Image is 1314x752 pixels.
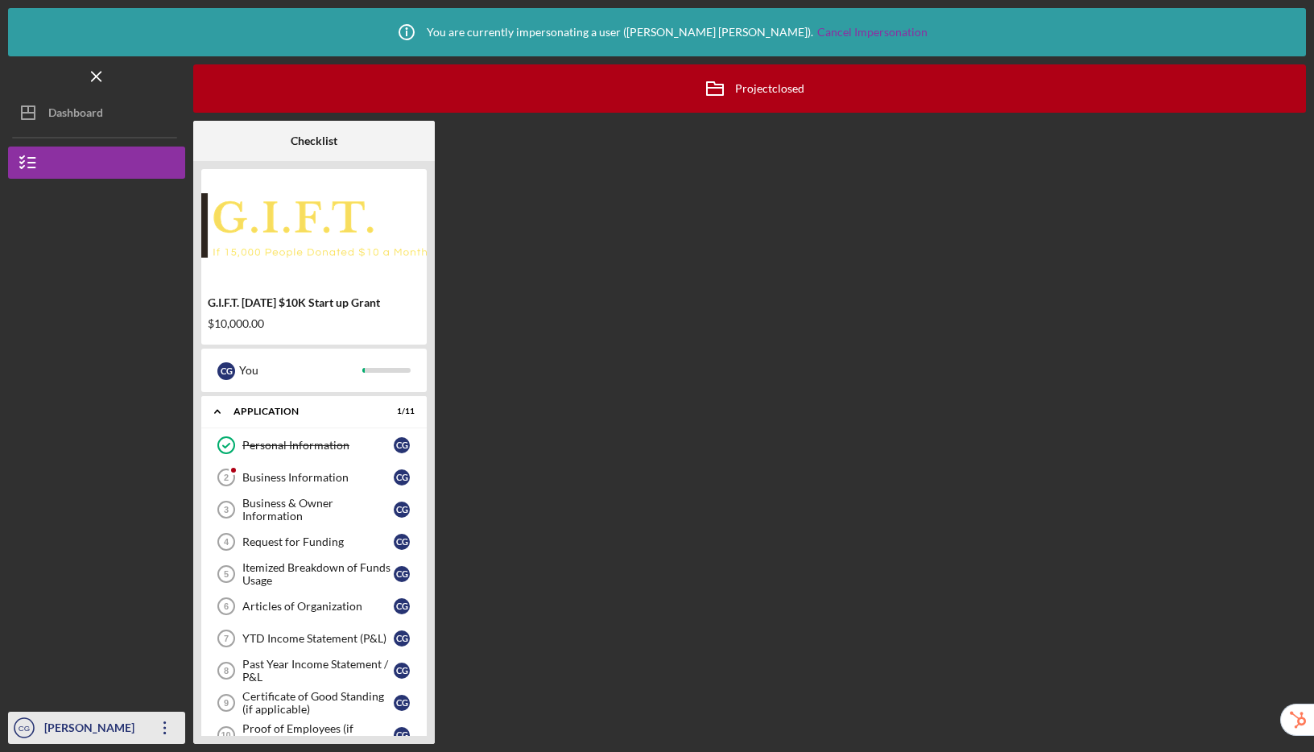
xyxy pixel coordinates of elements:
[242,439,394,452] div: Personal Information
[242,471,394,484] div: Business Information
[242,632,394,645] div: YTD Income Statement (P&L)
[40,712,145,748] div: [PERSON_NAME]
[695,68,804,109] div: Project closed
[208,296,420,309] div: G.I.F.T. [DATE] $10K Start up Grant
[224,666,229,676] tspan: 8
[209,719,419,751] a: 10Proof of Employees (if applicable)CG
[233,407,374,416] div: Application
[209,461,419,494] a: 2Business InformationCG
[291,134,337,147] b: Checklist
[209,622,419,655] a: 7YTD Income Statement (P&L)CG
[224,505,229,514] tspan: 3
[209,558,419,590] a: 5Itemized Breakdown of Funds UsageCG
[224,698,229,708] tspan: 9
[224,634,229,643] tspan: 7
[209,494,419,526] a: 3Business & Owner InformationCG
[8,97,185,129] button: Dashboard
[242,600,394,613] div: Articles of Organization
[208,317,420,330] div: $10,000.00
[19,724,30,733] text: CG
[242,722,394,748] div: Proof of Employees (if applicable)
[394,695,410,711] div: C G
[394,469,410,485] div: C G
[386,407,415,416] div: 1 / 11
[394,437,410,453] div: C G
[201,177,427,274] img: Product logo
[394,566,410,582] div: C G
[209,590,419,622] a: 6Articles of OrganizationCG
[217,362,235,380] div: C G
[394,502,410,518] div: C G
[394,663,410,679] div: C G
[221,730,230,740] tspan: 10
[394,727,410,743] div: C G
[209,429,419,461] a: Personal InformationCG
[224,601,229,611] tspan: 6
[242,497,394,523] div: Business & Owner Information
[242,658,394,684] div: Past Year Income Statement / P&L
[209,687,419,719] a: 9Certificate of Good Standing (if applicable)CG
[242,561,394,587] div: Itemized Breakdown of Funds Usage
[386,12,928,52] div: You are currently impersonating a user ( [PERSON_NAME] [PERSON_NAME] ).
[8,712,185,744] button: CG[PERSON_NAME]
[394,630,410,647] div: C G
[394,534,410,550] div: C G
[394,598,410,614] div: C G
[224,537,229,547] tspan: 4
[209,655,419,687] a: 8Past Year Income Statement / P&LCG
[48,97,103,133] div: Dashboard
[224,569,229,579] tspan: 5
[242,690,394,716] div: Certificate of Good Standing (if applicable)
[817,26,928,39] a: Cancel Impersonation
[209,526,419,558] a: 4Request for FundingCG
[242,535,394,548] div: Request for Funding
[224,473,229,482] tspan: 2
[239,357,362,384] div: You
